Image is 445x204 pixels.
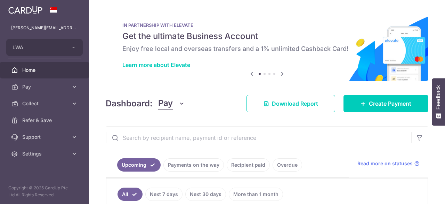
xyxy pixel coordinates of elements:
span: Pay [22,83,68,90]
span: Refer & Save [22,117,68,124]
a: Recipient paid [227,158,270,172]
span: Collect [22,100,68,107]
h4: Dashboard: [106,97,153,110]
p: [PERSON_NAME][EMAIL_ADDRESS][PERSON_NAME][DOMAIN_NAME] [11,24,78,31]
button: LWA [6,39,83,56]
button: Feedback - Show survey [432,78,445,126]
a: Upcoming [117,158,161,172]
h6: Enjoy free local and overseas transfers and a 1% unlimited Cashback Card! [122,45,412,53]
span: Settings [22,150,68,157]
button: Pay [158,97,185,110]
a: Create Payment [343,95,428,112]
a: Overdue [273,158,302,172]
a: Payments on the way [163,158,224,172]
span: Home [22,67,68,74]
h5: Get the ultimate Business Account [122,31,412,42]
a: Next 7 days [145,188,183,201]
span: Read more on statuses [357,160,413,167]
span: Download Report [272,99,318,108]
a: More than 1 month [229,188,283,201]
a: Download Report [246,95,335,112]
a: Next 30 days [185,188,226,201]
p: IN PARTNERSHIP WITH ELEVATE [122,22,412,28]
span: Pay [158,97,173,110]
input: Search by recipient name, payment id or reference [106,127,411,149]
span: Create Payment [369,99,411,108]
a: Read more on statuses [357,160,420,167]
a: Learn more about Elevate [122,61,190,68]
span: Support [22,134,68,141]
a: All [118,188,143,201]
img: CardUp [8,6,42,14]
span: LWA [13,44,64,51]
span: Feedback [435,85,442,109]
img: Renovation banner [106,11,428,81]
